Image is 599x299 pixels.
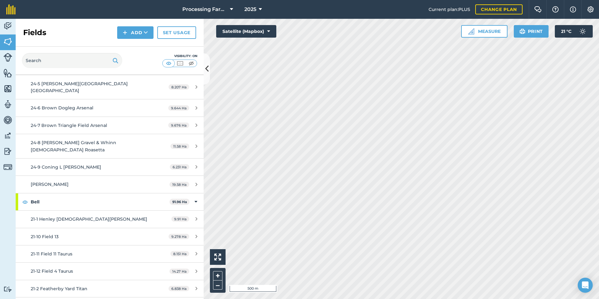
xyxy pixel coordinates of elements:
[169,286,189,291] span: 6.838 Ha
[514,25,549,38] button: Print
[587,6,594,13] img: A cog icon
[162,54,197,59] div: Visibility: On
[519,28,525,35] img: svg+xml;base64,PHN2ZyB4bWxucz0iaHR0cDovL3d3dy53My5vcmcvMjAwMC9zdmciIHdpZHRoPSIxOSIgaGVpZ2h0PSIyNC...
[170,164,189,170] span: 6.231 Ha
[429,6,470,13] span: Current plan : PLUS
[16,117,204,134] a: 24-7 Brown Triangle Field Arsenal9.676 Ha
[169,84,189,90] span: 8.207 Ha
[16,99,204,116] a: 24-6 Brown Dogleg Arsenal9.644 Ha
[22,53,122,68] input: Search
[168,105,189,111] span: 9.644 Ha
[170,144,189,149] span: 11.58 Ha
[187,60,195,66] img: svg+xml;base64,PHN2ZyB4bWxucz0iaHR0cDovL3d3dy53My5vcmcvMjAwMC9zdmciIHdpZHRoPSI1MCIgaGVpZ2h0PSI0MC...
[16,228,204,245] a: 21-10 Field 139.278 Ha
[216,25,276,38] button: Satellite (Mapbox)
[534,6,542,13] img: Two speech bubbles overlapping with the left bubble in the forefront
[22,198,28,206] img: svg+xml;base64,PHN2ZyB4bWxucz0iaHR0cDovL3d3dy53My5vcmcvMjAwMC9zdmciIHdpZHRoPSIxOCIgaGVpZ2h0PSIyNC...
[169,182,189,187] span: 19.58 Ha
[123,29,127,36] img: svg+xml;base64,PHN2ZyB4bWxucz0iaHR0cDovL3d3dy53My5vcmcvMjAwMC9zdmciIHdpZHRoPSIxNCIgaGVpZ2h0PSIyNC...
[3,53,12,62] img: svg+xml;base64,PD94bWwgdmVyc2lvbj0iMS4wIiBlbmNvZGluZz0idXRmLTgiPz4KPCEtLSBHZW5lcmF0b3I6IEFkb2JlIE...
[165,60,173,66] img: svg+xml;base64,PHN2ZyB4bWxucz0iaHR0cDovL3d3dy53My5vcmcvMjAwMC9zdmciIHdpZHRoPSI1MCIgaGVpZ2h0PSI0MC...
[552,6,559,13] img: A question mark icon
[23,28,46,38] h2: Fields
[3,147,12,156] img: svg+xml;base64,PD94bWwgdmVyc2lvbj0iMS4wIiBlbmNvZGluZz0idXRmLTgiPz4KPCEtLSBHZW5lcmF0b3I6IEFkb2JlIE...
[172,200,187,204] strong: 91.96 Ha
[171,216,189,222] span: 9.91 Ha
[31,105,93,111] span: 24-6 Brown Dogleg Arsenal
[16,193,204,210] div: Bell91.96 Ha
[3,84,12,93] img: svg+xml;base64,PHN2ZyB4bWxucz0iaHR0cDovL3d3dy53My5vcmcvMjAwMC9zdmciIHdpZHRoPSI1NiIgaGVpZ2h0PSI2MC...
[31,140,116,152] span: 24-8 [PERSON_NAME] Gravel & Whinn [DEMOGRAPHIC_DATA] Roasetta
[31,164,101,170] span: 24-9 Coning L [PERSON_NAME]
[3,115,12,125] img: svg+xml;base64,PD94bWwgdmVyc2lvbj0iMS4wIiBlbmNvZGluZz0idXRmLTgiPz4KPCEtLSBHZW5lcmF0b3I6IEFkb2JlIE...
[576,25,589,38] img: svg+xml;base64,PD94bWwgdmVyc2lvbj0iMS4wIiBlbmNvZGluZz0idXRmLTgiPz4KPCEtLSBHZW5lcmF0b3I6IEFkb2JlIE...
[16,280,204,297] a: 21-2 Featherby Yard Titan6.838 Ha
[213,281,222,290] button: –
[168,123,189,128] span: 9.676 Ha
[3,21,12,31] img: svg+xml;base64,PD94bWwgdmVyc2lvbj0iMS4wIiBlbmNvZGluZz0idXRmLTgiPz4KPCEtLSBHZW5lcmF0b3I6IEFkb2JlIE...
[3,163,12,171] img: svg+xml;base64,PD94bWwgdmVyc2lvbj0iMS4wIiBlbmNvZGluZz0idXRmLTgiPz4KPCEtLSBHZW5lcmF0b3I6IEFkb2JlIE...
[6,4,16,14] img: fieldmargin Logo
[3,100,12,109] img: svg+xml;base64,PD94bWwgdmVyc2lvbj0iMS4wIiBlbmNvZGluZz0idXRmLTgiPz4KPCEtLSBHZW5lcmF0b3I6IEFkb2JlIE...
[31,251,72,257] span: 21-11 Field 11 Taurus
[31,234,59,239] span: 21-10 Field 13
[31,216,147,222] span: 21-1 Henley [DEMOGRAPHIC_DATA][PERSON_NAME]
[31,123,107,128] span: 24-7 Brown Triangle Field Arsenal
[570,6,576,13] img: svg+xml;base64,PHN2ZyB4bWxucz0iaHR0cDovL3d3dy53My5vcmcvMjAwMC9zdmciIHdpZHRoPSIxNyIgaGVpZ2h0PSIxNy...
[3,37,12,46] img: svg+xml;base64,PHN2ZyB4bWxucz0iaHR0cDovL3d3dy53My5vcmcvMjAwMC9zdmciIHdpZHRoPSI1NiIgaGVpZ2h0PSI2MC...
[16,176,204,193] a: [PERSON_NAME]19.58 Ha
[468,28,474,34] img: Ruler icon
[117,26,154,39] button: Add
[176,60,184,66] img: svg+xml;base64,PHN2ZyB4bWxucz0iaHR0cDovL3d3dy53My5vcmcvMjAwMC9zdmciIHdpZHRoPSI1MCIgaGVpZ2h0PSI0MC...
[461,25,508,38] button: Measure
[561,25,571,38] span: 21 ° C
[555,25,593,38] button: 21 °C
[3,68,12,78] img: svg+xml;base64,PHN2ZyB4bWxucz0iaHR0cDovL3d3dy53My5vcmcvMjAwMC9zdmciIHdpZHRoPSI1NiIgaGVpZ2h0PSI2MC...
[16,263,204,280] a: 21-12 Field 4 Taurus14.27 Ha
[31,81,128,93] span: 24-5 [PERSON_NAME][GEOGRAPHIC_DATA] [GEOGRAPHIC_DATA]
[214,254,221,260] img: Four arrows, one pointing top left, one top right, one bottom right and the last bottom left
[182,6,227,13] span: Processing Farms
[16,245,204,262] a: 21-11 Field 11 Taurus8.151 Ha
[31,193,169,210] strong: Bell
[169,234,189,239] span: 9.278 Ha
[31,286,87,291] span: 21-2 Featherby Yard Titan
[475,4,523,14] a: Change plan
[16,75,204,99] a: 24-5 [PERSON_NAME][GEOGRAPHIC_DATA] [GEOGRAPHIC_DATA]8.207 Ha
[16,159,204,176] a: 24-9 Coning L [PERSON_NAME]6.231 Ha
[244,6,256,13] span: 2025
[213,271,222,281] button: +
[578,278,593,293] div: Open Intercom Messenger
[3,286,12,292] img: svg+xml;base64,PD94bWwgdmVyc2lvbj0iMS4wIiBlbmNvZGluZz0idXRmLTgiPz4KPCEtLSBHZW5lcmF0b3I6IEFkb2JlIE...
[16,134,204,158] a: 24-8 [PERSON_NAME] Gravel & Whinn [DEMOGRAPHIC_DATA] Roasetta11.58 Ha
[112,57,118,64] img: svg+xml;base64,PHN2ZyB4bWxucz0iaHR0cDovL3d3dy53My5vcmcvMjAwMC9zdmciIHdpZHRoPSIxOSIgaGVpZ2h0PSIyNC...
[157,26,196,39] a: Set usage
[31,268,73,274] span: 21-12 Field 4 Taurus
[170,251,189,256] span: 8.151 Ha
[16,211,204,228] a: 21-1 Henley [DEMOGRAPHIC_DATA][PERSON_NAME]9.91 Ha
[169,269,189,274] span: 14.27 Ha
[3,131,12,140] img: svg+xml;base64,PD94bWwgdmVyc2lvbj0iMS4wIiBlbmNvZGluZz0idXRmLTgiPz4KPCEtLSBHZW5lcmF0b3I6IEFkb2JlIE...
[31,181,69,187] span: [PERSON_NAME]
